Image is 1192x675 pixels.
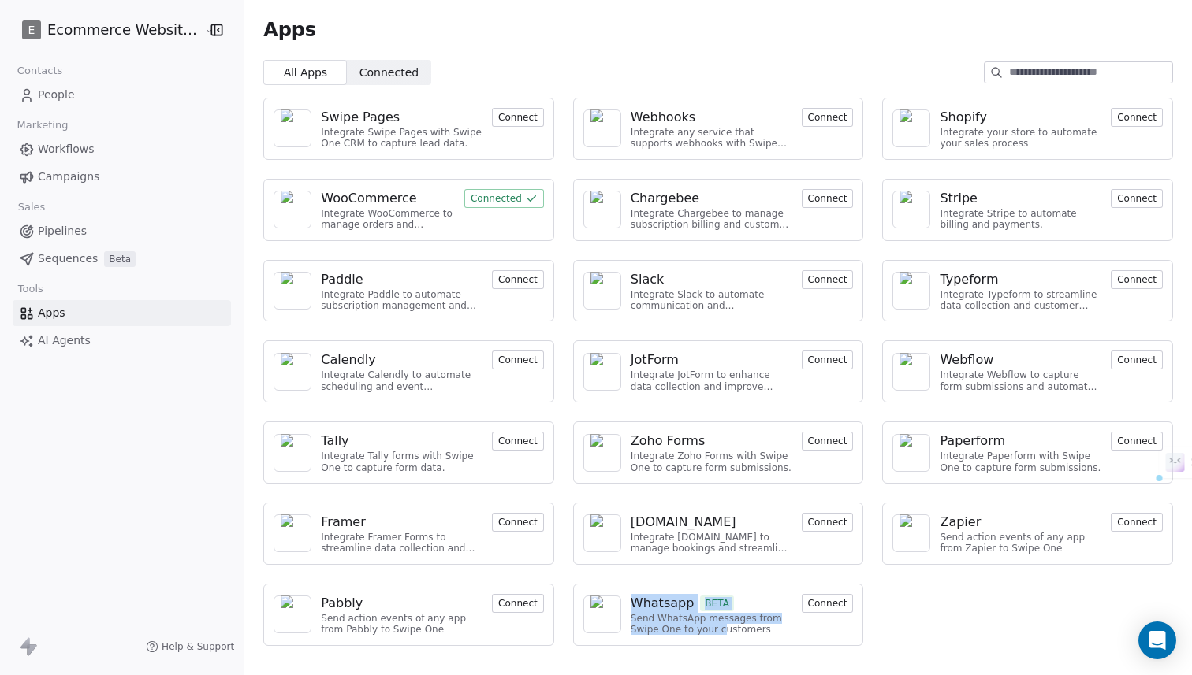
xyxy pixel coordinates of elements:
[492,513,544,532] button: Connect
[631,350,679,369] div: JotForm
[321,451,482,473] div: Integrate Tally forms with Swipe One to capture form data.
[146,640,234,653] a: Help & Support
[631,270,664,289] div: Slack
[1111,270,1163,289] button: Connect
[263,18,316,42] span: Apps
[13,300,231,326] a: Apps
[802,513,854,532] button: Connect
[1111,432,1163,451] button: Connect
[321,270,482,289] a: Paddle
[321,432,348,451] div: Tally
[281,191,304,228] img: NA
[802,109,854,124] a: Connect
[590,109,614,147] img: NA
[940,289,1101,312] div: Integrate Typeform to streamline data collection and customer engagement.
[1111,191,1163,206] a: Connect
[900,514,923,552] img: NA
[464,189,544,208] button: Connected
[900,353,923,391] img: NA
[162,640,234,653] span: Help & Support
[274,353,311,391] a: NA
[492,108,544,127] button: Connect
[802,433,854,448] a: Connect
[631,513,736,532] div: [DOMAIN_NAME]
[321,613,482,636] div: Send action events of any app from Pabbly to Swipe One
[1111,433,1163,448] a: Connect
[590,191,614,228] img: NA
[38,87,75,103] span: People
[1111,189,1163,208] button: Connect
[10,59,69,83] span: Contacts
[940,369,1101,392] div: Integrate Webflow to capture form submissions and automate customer engagement.
[940,513,1101,532] a: Zapier
[1111,350,1163,369] button: Connect
[892,109,930,147] a: NA
[631,594,695,613] div: Whatsapp
[492,352,544,367] a: Connect
[28,22,35,38] span: E
[940,208,1101,231] div: Integrate Stripe to automate billing and payments.
[631,208,792,231] div: Integrate Chargebee to manage subscription billing and customer data.
[583,353,621,391] a: NA
[321,532,482,554] div: Integrate Framer Forms to streamline data collection and customer engagement.
[900,434,923,472] img: NA
[631,432,792,451] a: Zoho Forms
[940,532,1101,554] div: Send action events of any app from Zapier to Swipe One
[464,191,544,206] a: Connected
[274,109,311,147] a: NA
[590,514,614,552] img: NA
[940,189,977,208] div: Stripe
[590,272,614,310] img: NA
[274,272,311,310] a: NA
[700,595,734,611] span: BETA
[940,189,1101,208] a: Stripe
[10,113,75,137] span: Marketing
[590,595,614,633] img: NA
[940,108,1101,127] a: Shopify
[892,514,930,552] a: NA
[47,20,200,40] span: Ecommerce Website Builder
[590,434,614,472] img: NA
[321,594,482,613] a: Pabbly
[1111,272,1163,287] a: Connect
[321,350,482,369] a: Calendly
[631,432,705,451] div: Zoho Forms
[492,109,544,124] a: Connect
[631,513,792,532] a: [DOMAIN_NAME]
[1111,108,1163,127] button: Connect
[492,350,544,369] button: Connect
[940,432,1101,451] a: Paperform
[274,434,311,472] a: NA
[631,127,792,150] div: Integrate any service that supports webhooks with Swipe One to capture and automate data workflows.
[281,109,304,147] img: NA
[321,350,375,369] div: Calendly
[13,218,231,244] a: Pipelines
[583,191,621,228] a: NA
[492,594,544,613] button: Connect
[940,513,981,532] div: Zapier
[11,277,50,301] span: Tools
[1111,513,1163,532] button: Connect
[802,352,854,367] a: Connect
[892,353,930,391] a: NA
[13,328,231,354] a: AI Agents
[892,191,930,228] a: NA
[321,513,482,532] a: Framer
[940,432,1005,451] div: Paperform
[940,350,993,369] div: Webflow
[38,223,87,239] span: Pipelines
[802,108,854,127] button: Connect
[583,595,621,633] a: NA
[631,532,792,554] div: Integrate [DOMAIN_NAME] to manage bookings and streamline scheduling.
[940,451,1101,473] div: Integrate Paperform with Swipe One to capture form submissions.
[631,189,792,208] a: Chargebee
[631,270,792,289] a: Slack
[38,169,99,185] span: Campaigns
[940,270,998,289] div: Typeform
[583,272,621,310] a: NA
[583,514,621,552] a: NA
[631,350,792,369] a: JotForm
[274,514,311,552] a: NA
[940,108,987,127] div: Shopify
[492,433,544,448] a: Connect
